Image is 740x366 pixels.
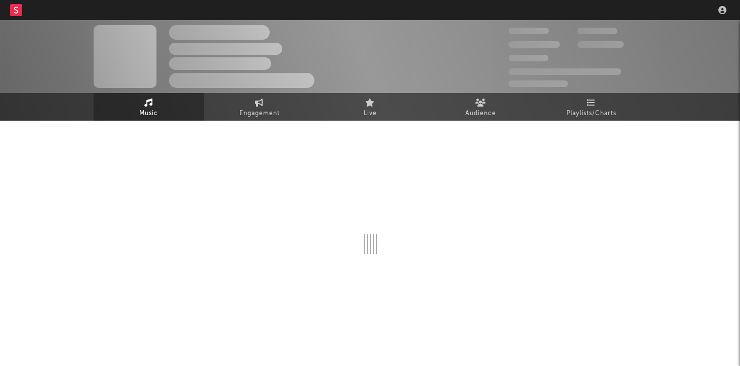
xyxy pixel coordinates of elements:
span: 100,000 [509,55,548,61]
span: Live [364,108,377,120]
a: Playlists/Charts [536,93,647,121]
span: Engagement [239,108,280,120]
span: 100,000 [578,28,617,34]
a: Engagement [204,93,315,121]
span: 1,000,000 [578,41,624,48]
a: Audience [426,93,536,121]
span: Playlists/Charts [566,108,616,120]
span: 50,000,000 Monthly Listeners [509,68,621,75]
span: Audience [465,108,496,120]
a: Music [94,93,204,121]
span: 50,000,000 [509,41,560,48]
span: Music [139,108,158,120]
span: 300,000 [509,28,549,34]
span: Jump Score: 85.0 [509,80,568,87]
a: Live [315,93,426,121]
